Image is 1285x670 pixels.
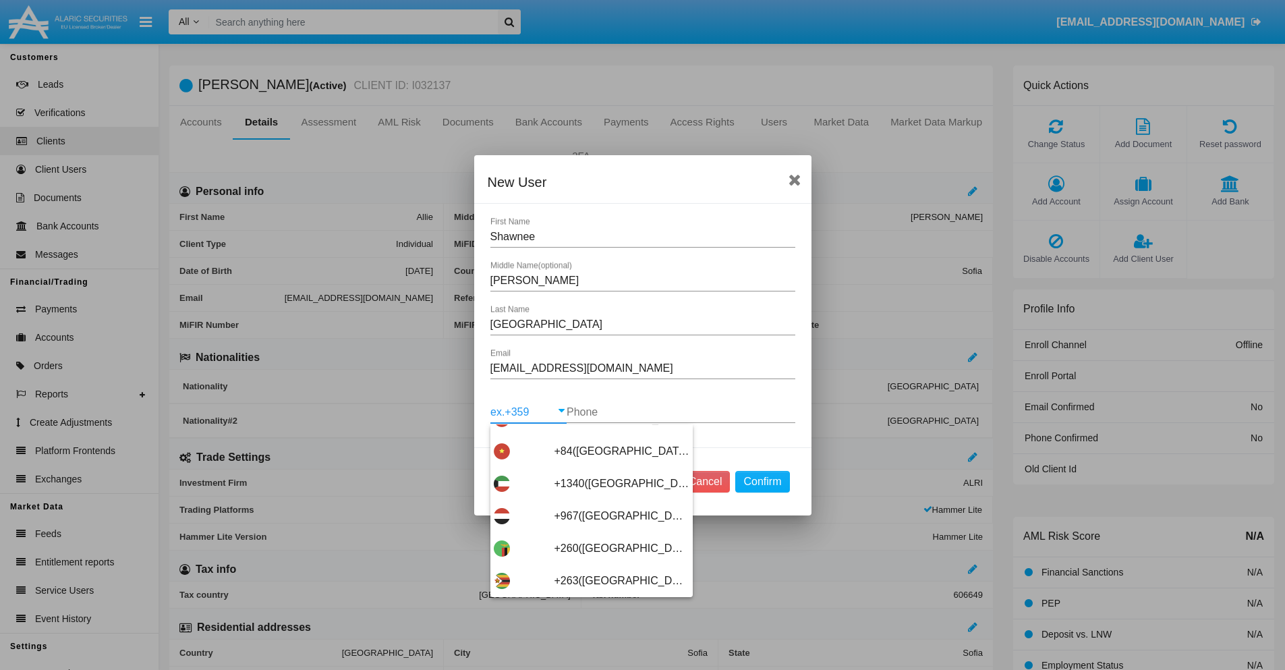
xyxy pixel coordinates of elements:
[554,532,689,565] span: +260([GEOGRAPHIC_DATA])
[554,565,689,597] span: +263([GEOGRAPHIC_DATA])
[681,471,731,493] button: Cancel
[554,435,689,468] span: +84([GEOGRAPHIC_DATA])
[488,171,798,193] div: New User
[554,500,689,532] span: +967([GEOGRAPHIC_DATA])
[554,468,689,500] span: +1340([GEOGRAPHIC_DATA], [GEOGRAPHIC_DATA])
[735,471,789,493] button: Confirm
